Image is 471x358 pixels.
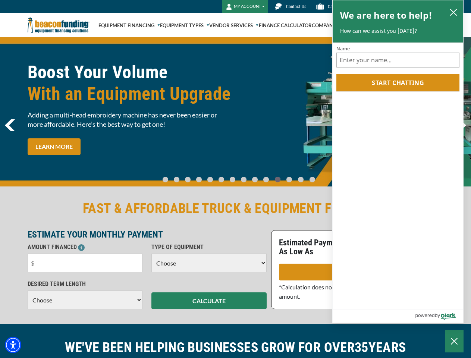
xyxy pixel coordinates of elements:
p: Estimated Payments As Low As [279,238,355,256]
div: Accessibility Menu [5,337,21,353]
h2: WE'VE BEEN HELPING BUSINESSES GROW FOR OVER YEARS [28,339,444,356]
a: Go To Slide 7 [239,176,248,183]
a: Go To Slide 8 [251,176,260,183]
a: Go To Slide 4 [206,176,215,183]
a: APPLY NOW [279,264,440,280]
input: Name [336,53,459,67]
span: Contact Us [286,4,306,9]
input: $ [28,254,143,272]
h1: Boost Your Volume [28,62,231,105]
a: Go To Slide 12 [296,176,305,183]
a: Go To Slide 6 [228,176,237,183]
button: Close Chatbox [445,330,464,352]
a: Go To Slide 0 [161,176,170,183]
a: previous [5,119,15,131]
span: Careers [328,4,342,9]
a: Equipment Financing [98,13,160,37]
h2: We are here to help! [340,8,432,23]
span: Adding a multi-head embroidery machine has never been easier or more affordable. Here’s the best ... [28,110,231,129]
span: With an Equipment Upgrade [28,83,231,105]
button: close chatbox [448,7,459,17]
a: Finance Calculator [259,13,312,37]
a: Equipment Types [160,13,209,37]
p: DESIRED TERM LENGTH [28,280,143,289]
a: Go To Slide 1 [172,176,181,183]
span: by [435,311,440,320]
button: CALCULATE [151,292,267,309]
p: AMOUNT FINANCED [28,243,143,252]
span: 35 [355,340,368,355]
span: powered [415,311,434,320]
h2: FAST & AFFORDABLE TRUCK & EQUIPMENT FINANCING [28,200,444,217]
a: Vendor Services [209,13,258,37]
a: Go To Slide 5 [217,176,226,183]
a: Powered by Olark [415,310,463,323]
a: Go To Slide 9 [262,176,271,183]
a: Go To Slide 10 [273,176,282,183]
a: Go To Slide 13 [308,176,317,183]
a: Company [312,13,342,37]
a: Go To Slide 11 [285,176,294,183]
a: LEARN MORE Boost Your VolumeWith an Equipment Upgrade [28,138,81,155]
a: Go To Slide 2 [183,176,192,183]
img: Beacon Funding Corporation logo [28,13,90,37]
button: Start chatting [336,74,459,91]
label: Name [336,46,459,51]
span: *Calculation does not represent an approval or exact loan amount. [279,283,426,300]
img: Left Navigator [5,119,15,131]
a: Go To Slide 3 [195,176,204,183]
p: How can we assist you [DATE]? [340,27,456,35]
p: ESTIMATE YOUR MONTHLY PAYMENT [28,230,267,239]
p: TYPE OF EQUIPMENT [151,243,267,252]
